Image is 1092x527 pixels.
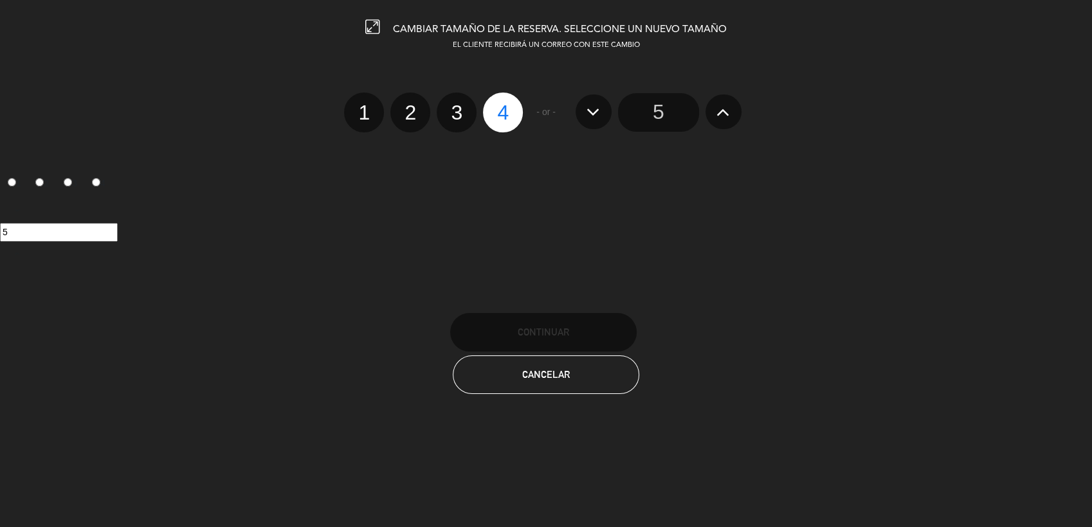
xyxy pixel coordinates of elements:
[437,93,477,132] label: 3
[453,42,640,49] span: EL CLIENTE RECIBIRÁ UN CORREO CON ESTE CAMBIO
[92,178,100,186] input: 4
[450,313,637,352] button: Continuar
[84,173,113,195] label: 4
[8,178,16,186] input: 1
[28,173,57,195] label: 2
[483,93,523,132] label: 4
[390,93,430,132] label: 2
[453,355,639,394] button: Cancelar
[57,173,85,195] label: 3
[393,24,727,35] span: CAMBIAR TAMAÑO DE LA RESERVA. SELECCIONE UN NUEVO TAMAÑO
[344,93,384,132] label: 1
[64,178,72,186] input: 3
[536,105,556,120] span: - or -
[518,326,569,337] span: Continuar
[35,178,44,186] input: 2
[522,369,570,380] span: Cancelar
